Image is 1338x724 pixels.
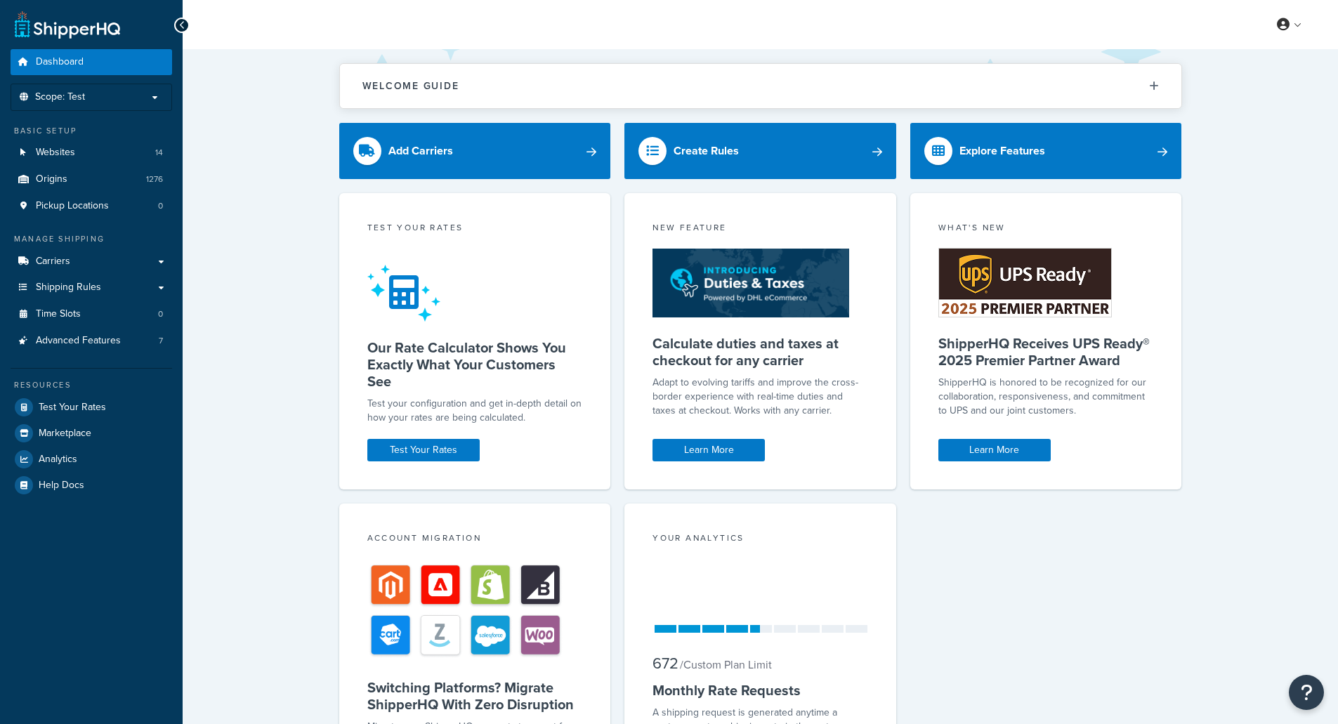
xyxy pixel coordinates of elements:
span: Dashboard [36,56,84,68]
a: Learn More [652,439,765,461]
div: Add Carriers [388,141,453,161]
span: Websites [36,147,75,159]
h5: Monthly Rate Requests [652,682,868,699]
span: 1276 [146,173,163,185]
p: ShipperHQ is honored to be recognized for our collaboration, responsiveness, and commitment to UP... [938,376,1154,418]
span: 7 [159,335,163,347]
div: Test your rates [367,221,583,237]
span: Help Docs [39,480,84,492]
span: 672 [652,652,678,675]
a: Test Your Rates [367,439,480,461]
span: Advanced Features [36,335,121,347]
a: Explore Features [910,123,1182,179]
div: Create Rules [674,141,739,161]
button: Open Resource Center [1289,675,1324,710]
a: Help Docs [11,473,172,498]
a: Test Your Rates [11,395,172,420]
small: / Custom Plan Limit [680,657,772,673]
span: 0 [158,200,163,212]
a: Marketplace [11,421,172,446]
span: Pickup Locations [36,200,109,212]
h5: Calculate duties and taxes at checkout for any carrier [652,335,868,369]
li: Advanced Features [11,328,172,354]
a: Learn More [938,439,1051,461]
a: Analytics [11,447,172,472]
a: Time Slots0 [11,301,172,327]
div: Test your configuration and get in-depth detail on how your rates are being calculated. [367,397,583,425]
div: Explore Features [959,141,1045,161]
li: Time Slots [11,301,172,327]
div: New Feature [652,221,868,237]
a: Carriers [11,249,172,275]
a: Shipping Rules [11,275,172,301]
li: Websites [11,140,172,166]
li: Pickup Locations [11,193,172,219]
div: Resources [11,379,172,391]
div: What's New [938,221,1154,237]
a: Dashboard [11,49,172,75]
h2: Welcome Guide [362,81,459,91]
h5: ShipperHQ Receives UPS Ready® 2025 Premier Partner Award [938,335,1154,369]
h5: Our Rate Calculator Shows You Exactly What Your Customers See [367,339,583,390]
div: Account Migration [367,532,583,548]
span: Time Slots [36,308,81,320]
span: Marketplace [39,428,91,440]
div: Your Analytics [652,532,868,548]
span: 0 [158,308,163,320]
h5: Switching Platforms? Migrate ShipperHQ With Zero Disruption [367,679,583,713]
span: Carriers [36,256,70,268]
span: Analytics [39,454,77,466]
span: Test Your Rates [39,402,106,414]
span: Origins [36,173,67,185]
a: Create Rules [624,123,896,179]
li: Origins [11,166,172,192]
span: Scope: Test [35,91,85,103]
div: Basic Setup [11,125,172,137]
span: 14 [155,147,163,159]
button: Welcome Guide [340,64,1181,108]
div: Manage Shipping [11,233,172,245]
a: Websites14 [11,140,172,166]
a: Add Carriers [339,123,611,179]
span: Shipping Rules [36,282,101,294]
p: Adapt to evolving tariffs and improve the cross-border experience with real-time duties and taxes... [652,376,868,418]
a: Origins1276 [11,166,172,192]
a: Advanced Features7 [11,328,172,354]
a: Pickup Locations0 [11,193,172,219]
